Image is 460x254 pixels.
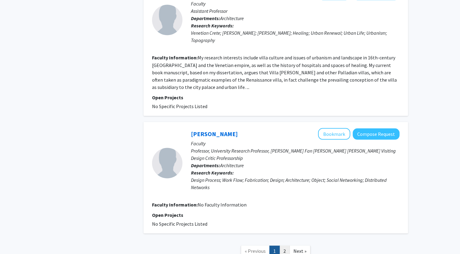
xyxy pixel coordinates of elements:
[191,130,238,137] a: [PERSON_NAME]
[191,23,234,29] b: Research Keywords:
[318,128,350,139] button: Add Anne Filson to Bookmarks
[220,162,244,168] span: Architecture
[152,201,198,207] b: Faculty Information:
[191,162,220,168] b: Departments:
[152,220,207,227] span: No Specific Projects Listed
[191,139,399,147] p: Faculty
[220,15,244,21] span: Architecture
[152,211,399,218] p: Open Projects
[191,147,399,161] p: Professor, University Research Professor, [PERSON_NAME] Fan [PERSON_NAME] [PERSON_NAME] Visiting ...
[191,29,399,44] div: Venetian Crete; [PERSON_NAME]; [PERSON_NAME]; Healing; Urban Renewal; Urban Life; Urbanism; Topog...
[152,93,399,101] p: Open Projects
[191,176,399,191] div: Design Process; Work Flow; Fabrication; Design; Architecture; Object; Social Networking; Distribu...
[198,201,247,207] span: No Faculty Information
[191,15,220,21] b: Departments:
[152,103,207,109] span: No Specific Projects Listed
[191,169,234,175] b: Research Keywords:
[152,55,397,90] fg-read-more: My research interests include villa culture and issues of urbanism and landscape in 16th-century ...
[293,248,306,254] span: Next »
[152,55,198,61] b: Faculty Information:
[191,7,399,15] p: Assistant Professor
[5,227,26,249] iframe: Chat
[245,248,266,254] span: « Previous
[353,128,399,139] button: Compose Request to Anne Filson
